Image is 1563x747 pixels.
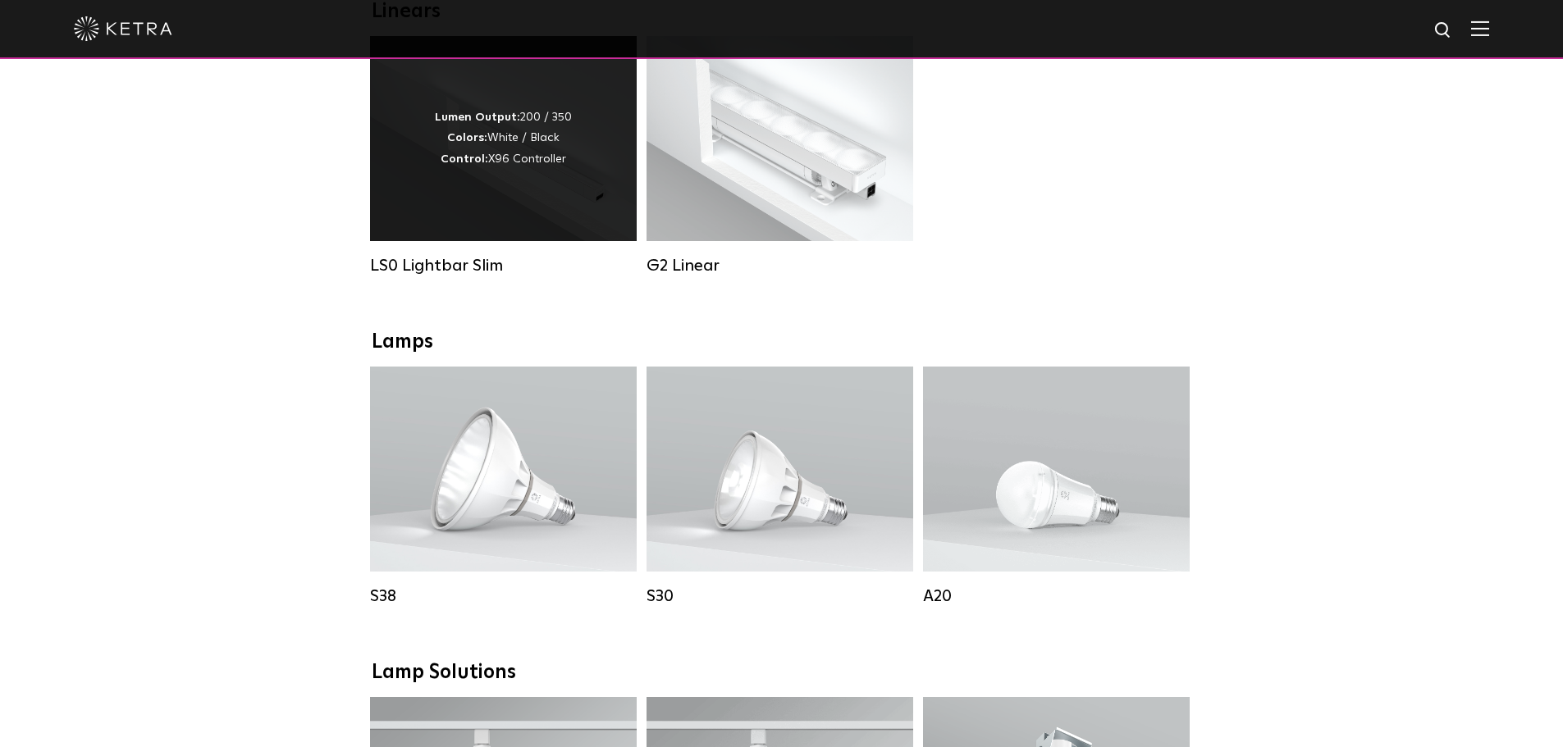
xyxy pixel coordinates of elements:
[435,107,572,170] div: 200 / 350 White / Black X96 Controller
[370,36,637,276] a: LS0 Lightbar Slim Lumen Output:200 / 350Colors:White / BlackControl:X96 Controller
[923,586,1190,606] div: A20
[372,330,1192,354] div: Lamps
[647,256,913,276] div: G2 Linear
[372,661,1192,685] div: Lamp Solutions
[370,367,637,606] a: S38 Lumen Output:1100Colors:White / BlackBase Type:E26 Edison Base / GU24Beam Angles:10° / 25° / ...
[647,367,913,606] a: S30 Lumen Output:1100Colors:White / BlackBase Type:E26 Edison Base / GU24Beam Angles:15° / 25° / ...
[1433,20,1454,41] img: search icon
[647,586,913,606] div: S30
[441,153,488,165] strong: Control:
[923,367,1190,606] a: A20 Lumen Output:600 / 800Colors:White / BlackBase Type:E26 Edison Base / GU24Beam Angles:Omni-Di...
[370,256,637,276] div: LS0 Lightbar Slim
[435,112,520,123] strong: Lumen Output:
[447,132,487,143] strong: Colors:
[647,36,913,276] a: G2 Linear Lumen Output:400 / 700 / 1000Colors:WhiteBeam Angles:Flood / [GEOGRAPHIC_DATA] / Narrow...
[1471,20,1489,36] img: Hamburger%20Nav.svg
[74,16,172,41] img: ketra-logo-2019-white
[370,586,637,606] div: S38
